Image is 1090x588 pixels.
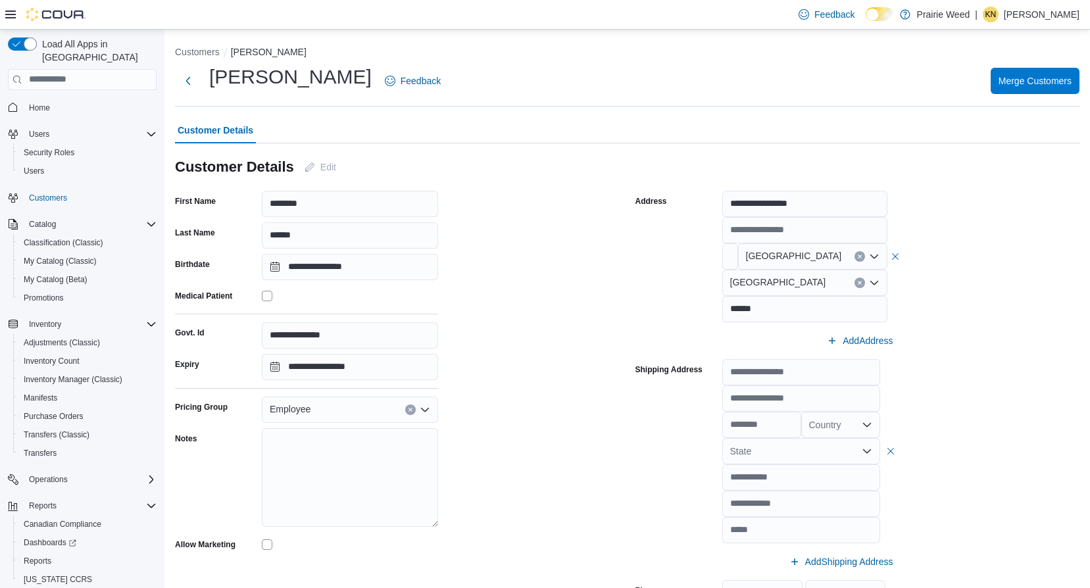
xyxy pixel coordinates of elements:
[18,290,157,306] span: Promotions
[18,145,80,160] a: Security Roles
[270,401,310,417] span: Employee
[13,162,162,180] button: Users
[24,448,57,458] span: Transfers
[862,446,872,456] button: Open list of options
[13,233,162,252] button: Classification (Classic)
[380,68,446,94] a: Feedback
[24,356,80,366] span: Inventory Count
[866,7,893,21] input: Dark Mode
[784,549,899,575] button: AddShipping Address
[18,163,157,179] span: Users
[18,572,157,587] span: Washington CCRS
[24,99,157,116] span: Home
[24,256,97,266] span: My Catalog (Classic)
[262,354,438,380] input: Press the down key to open a popover containing a calendar.
[3,470,162,489] button: Operations
[175,45,1079,61] nav: An example of EuiBreadcrumbs
[175,291,232,301] label: Medical Patient
[262,254,438,280] input: Press the down key to open a popover containing a calendar.
[231,47,307,57] button: [PERSON_NAME]
[18,535,157,551] span: Dashboards
[13,515,162,533] button: Canadian Compliance
[24,166,44,176] span: Users
[3,315,162,333] button: Inventory
[175,159,294,175] h3: Customer Details
[24,429,89,440] span: Transfers (Classic)
[18,572,97,587] a: [US_STATE] CCRS
[866,21,866,22] span: Dark Mode
[13,444,162,462] button: Transfers
[24,237,103,248] span: Classification (Classic)
[24,574,92,585] span: [US_STATE] CCRS
[18,553,157,569] span: Reports
[975,7,978,22] p: |
[18,516,157,532] span: Canadian Compliance
[13,270,162,289] button: My Catalog (Beta)
[24,126,157,142] span: Users
[13,333,162,352] button: Adjustments (Classic)
[13,289,162,307] button: Promotions
[29,474,68,485] span: Operations
[746,248,842,264] span: [GEOGRAPHIC_DATA]
[18,427,95,443] a: Transfers (Classic)
[13,143,162,162] button: Security Roles
[29,501,57,511] span: Reports
[29,219,56,230] span: Catalog
[985,7,997,22] span: KN
[299,154,341,180] button: Edit
[13,389,162,407] button: Manifests
[999,74,1072,87] span: Merge Customers
[18,516,107,532] a: Canadian Compliance
[18,372,157,387] span: Inventory Manager (Classic)
[175,196,216,207] label: First Name
[814,8,855,21] span: Feedback
[3,98,162,117] button: Home
[3,188,162,207] button: Customers
[24,374,122,385] span: Inventory Manager (Classic)
[24,216,61,232] button: Catalog
[405,404,416,415] button: Clear input
[175,359,199,370] label: Expiry
[24,537,76,548] span: Dashboards
[18,353,157,369] span: Inventory Count
[320,160,336,174] span: Edit
[18,163,49,179] a: Users
[24,126,55,142] button: Users
[18,390,62,406] a: Manifests
[24,316,66,332] button: Inventory
[24,393,57,403] span: Manifests
[24,498,62,514] button: Reports
[18,427,157,443] span: Transfers (Classic)
[24,472,73,487] button: Operations
[13,533,162,552] a: Dashboards
[793,1,860,28] a: Feedback
[175,539,235,550] label: Allow Marketing
[29,103,50,113] span: Home
[635,196,667,207] label: Address
[24,189,157,206] span: Customers
[37,37,157,64] span: Load All Apps in [GEOGRAPHIC_DATA]
[18,272,93,287] a: My Catalog (Beta)
[18,335,105,351] a: Adjustments (Classic)
[13,426,162,444] button: Transfers (Classic)
[13,252,162,270] button: My Catalog (Classic)
[24,411,84,422] span: Purchase Orders
[24,216,157,232] span: Catalog
[24,100,55,116] a: Home
[29,319,61,330] span: Inventory
[635,364,703,375] label: Shipping Address
[855,278,865,288] button: Clear input
[24,190,72,206] a: Customers
[18,445,157,461] span: Transfers
[18,445,62,461] a: Transfers
[18,145,157,160] span: Security Roles
[24,293,64,303] span: Promotions
[18,372,128,387] a: Inventory Manager (Classic)
[13,407,162,426] button: Purchase Orders
[24,556,51,566] span: Reports
[175,47,220,57] button: Customers
[862,420,872,430] button: Open list of options
[24,316,157,332] span: Inventory
[175,328,205,338] label: Govt. Id
[18,408,89,424] a: Purchase Orders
